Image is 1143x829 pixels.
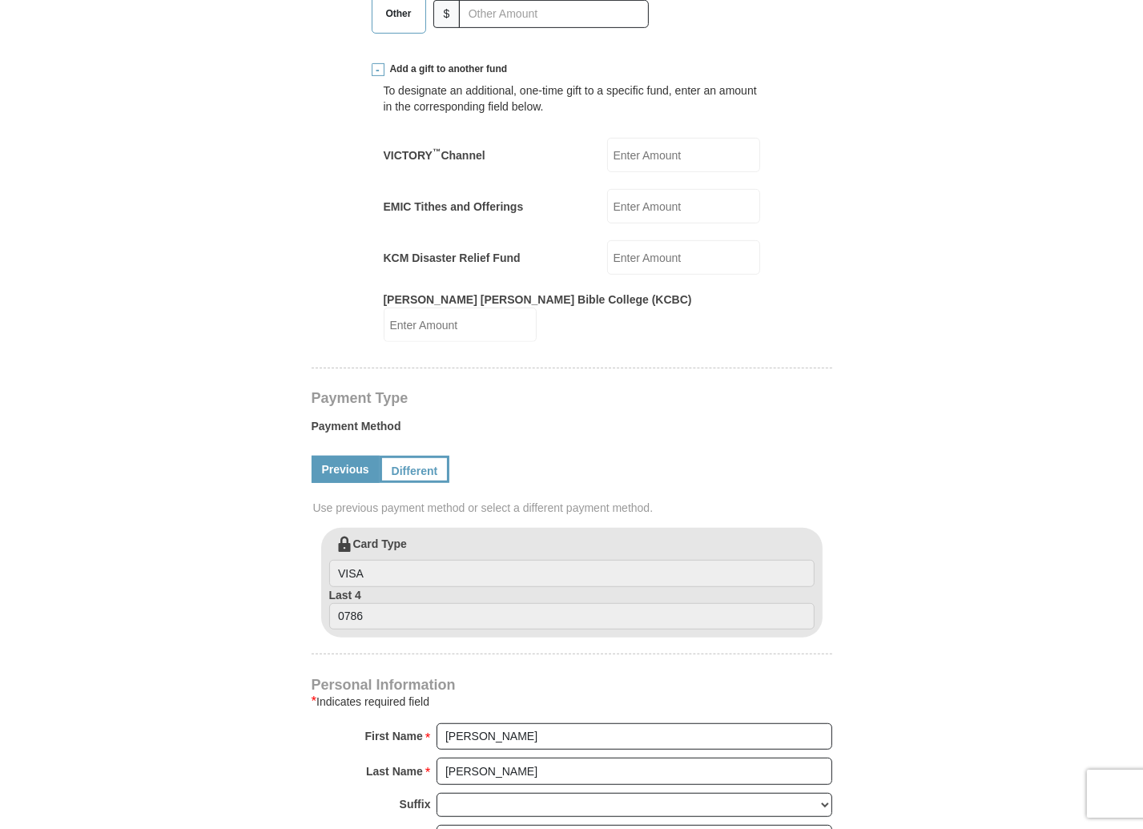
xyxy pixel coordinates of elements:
span: Add a gift to another fund [384,62,508,76]
sup: ™ [433,147,441,156]
input: Last 4 [329,603,815,630]
strong: Suffix [400,793,431,815]
div: To designate an additional, one-time gift to a specific fund, enter an amount in the correspondin... [384,82,760,115]
input: Enter Amount [607,138,760,172]
span: Other [378,2,420,26]
span: Use previous payment method or select a different payment method. [313,500,834,516]
strong: Last Name [366,760,423,783]
input: Enter Amount [384,308,537,342]
input: Enter Amount [607,240,760,275]
label: Card Type [329,536,815,587]
div: Indicates required field [312,692,832,711]
a: Previous [312,456,380,483]
h4: Personal Information [312,678,832,691]
label: Payment Method [312,418,832,442]
strong: First Name [365,725,423,747]
label: EMIC Tithes and Offerings [384,199,524,215]
a: Different [380,456,450,483]
label: KCM Disaster Relief Fund [384,250,521,266]
label: VICTORY Channel [384,147,485,163]
input: Enter Amount [607,189,760,223]
label: Last 4 [329,587,815,630]
input: Card Type [329,560,815,587]
h4: Payment Type [312,392,832,404]
label: [PERSON_NAME] [PERSON_NAME] Bible College (KCBC) [384,292,692,308]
